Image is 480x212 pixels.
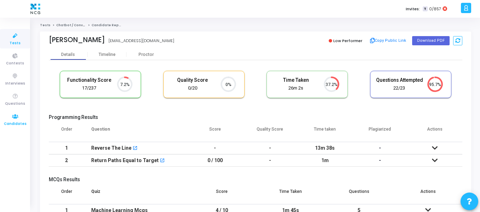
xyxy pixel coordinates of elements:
[408,122,463,142] th: Actions
[49,184,84,204] th: Order
[5,81,25,87] span: Interviews
[379,145,381,151] span: -
[56,23,145,27] a: Chatbot / Conversational AI Engineer Assessment
[49,142,84,154] td: 1
[242,142,298,154] td: -
[99,52,116,57] div: Timeline
[91,155,159,166] div: Return Paths Equal to Target
[65,85,113,92] div: 17/237
[4,121,27,127] span: Candidates
[376,85,423,92] div: 22/23
[84,122,188,142] th: Question
[29,2,42,16] img: logo
[91,142,131,154] div: Reverse The Line
[298,122,353,142] th: Time taken
[352,122,408,142] th: Plagiarized
[429,6,441,12] span: 0/857
[406,6,420,12] label: Invites:
[127,52,165,57] div: Proctor
[84,184,188,204] th: Quiz
[298,154,353,167] td: 1m
[40,23,471,28] nav: breadcrumb
[394,184,462,204] th: Actions
[169,85,216,92] div: 0/20
[272,77,320,83] h5: Time Taken
[298,142,353,154] td: 13m 38s
[49,122,84,142] th: Order
[188,122,243,142] th: Score
[423,6,427,12] span: T
[188,154,243,167] td: 0 / 100
[169,77,216,83] h5: Quality Score
[5,101,25,107] span: Questions
[49,154,84,167] td: 2
[49,114,462,120] h5: Programming Results
[242,122,298,142] th: Quality Score
[325,184,393,204] th: Questions
[133,146,137,151] mat-icon: open_in_new
[40,23,51,27] a: Tests
[65,77,113,83] h5: Functionality Score
[242,154,298,167] td: -
[272,85,320,92] div: 26m 2s
[49,177,462,183] h5: MCQs Results
[368,35,409,46] button: Copy Public Link
[376,77,423,83] h5: Questions Attempted
[49,36,105,44] div: [PERSON_NAME]
[10,40,21,46] span: Tests
[6,61,24,67] span: Contests
[109,38,174,44] div: [EMAIL_ADDRESS][DOMAIN_NAME]
[188,142,243,154] td: -
[92,23,124,27] span: Candidate Report
[61,52,75,57] div: Details
[412,36,450,45] button: Download PDF
[188,184,256,204] th: Score
[256,184,325,204] th: Time Taken
[160,159,165,164] mat-icon: open_in_new
[379,157,381,163] span: -
[333,38,362,44] span: Low Performer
